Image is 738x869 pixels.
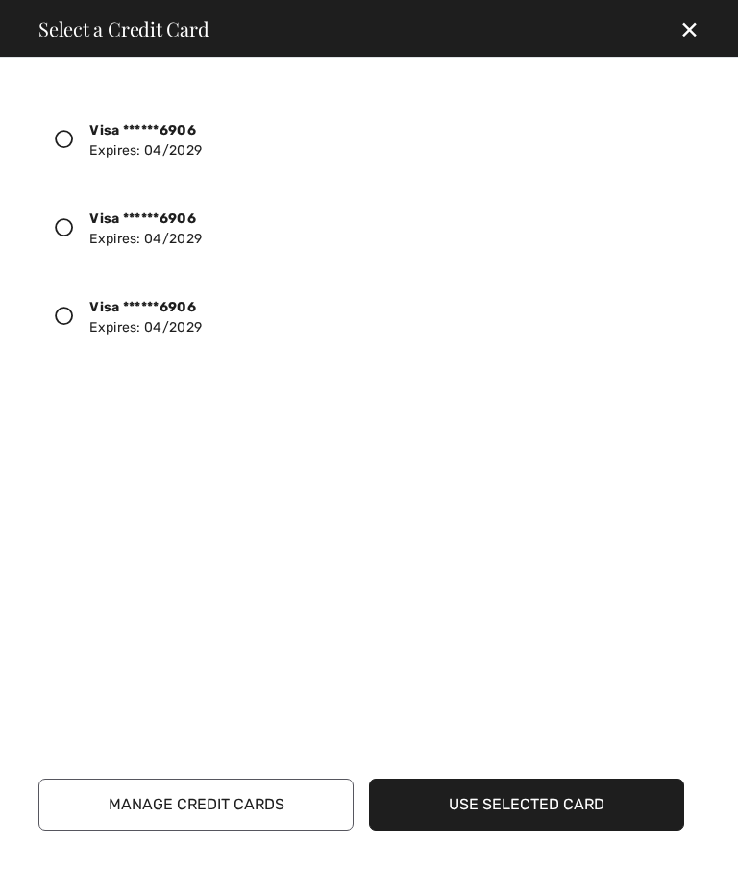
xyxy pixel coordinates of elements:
[89,120,202,161] div: Expires: 04/2029
[679,9,715,49] div: ✕
[89,209,202,249] div: Expires: 04/2029
[38,779,354,831] button: Manage Credit Cards
[369,779,684,831] button: Use Selected Card
[23,19,209,38] div: Select a Credit Card
[89,297,202,337] div: Expires: 04/2029
[35,14,86,32] span: 1 new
